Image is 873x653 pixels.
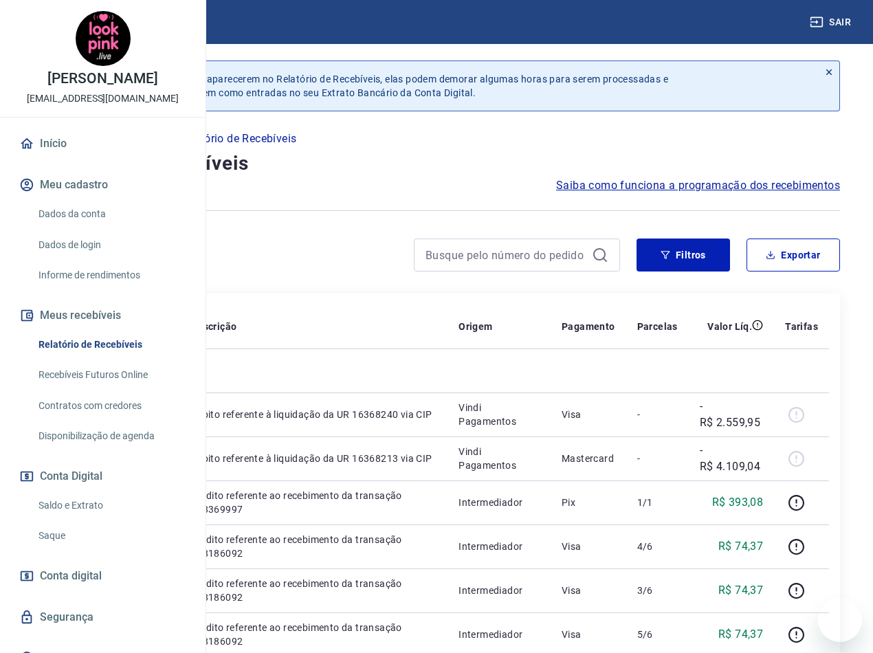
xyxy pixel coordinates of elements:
p: Origem [458,320,492,333]
p: Pix [562,496,615,509]
button: Sair [807,10,857,35]
a: Recebíveis Futuros Online [33,361,189,389]
p: Visa [562,540,615,553]
p: Visa [562,408,615,421]
a: Saldo e Extrato [33,491,189,520]
a: Saiba como funciona a programação dos recebimentos [556,177,840,194]
button: Conta Digital [16,461,189,491]
p: Relatório de Recebíveis [178,131,296,147]
p: [PERSON_NAME] [47,71,157,86]
a: Informe de rendimentos [33,261,189,289]
a: Dados da conta [33,200,189,228]
p: Intermediador [458,540,540,553]
p: - [637,452,678,465]
input: Busque pelo número do pedido [426,245,586,265]
button: Meu cadastro [16,170,189,200]
p: Descrição [191,320,237,333]
iframe: Botão para abrir a janela de mensagens [818,598,862,642]
a: Saque [33,522,189,550]
p: Vindi Pagamentos [458,401,540,428]
a: Contratos com credores [33,392,189,420]
p: R$ 74,37 [718,538,763,555]
p: [EMAIL_ADDRESS][DOMAIN_NAME] [27,91,179,106]
p: Crédito referente ao recebimento da transação 228369997 [191,489,436,516]
p: Após o envio das liquidações aparecerem no Relatório de Recebíveis, elas podem demorar algumas ho... [74,72,668,100]
button: Exportar [747,239,840,272]
p: -R$ 2.559,95 [700,398,763,431]
p: Intermediador [458,628,540,641]
a: Disponibilização de agenda [33,422,189,450]
a: Segurança [16,602,189,632]
p: 3/6 [637,584,678,597]
p: Crédito referente ao recebimento da transação 228186092 [191,621,436,648]
p: R$ 74,37 [718,582,763,599]
p: Parcelas [637,320,678,333]
p: Valor Líq. [707,320,752,333]
p: Intermediador [458,496,540,509]
button: Filtros [637,239,730,272]
p: -R$ 4.109,04 [700,442,763,475]
span: Conta digital [40,566,102,586]
button: Meus recebíveis [16,300,189,331]
p: Visa [562,584,615,597]
p: Débito referente à liquidação da UR 16368240 via CIP [191,408,436,421]
p: Mastercard [562,452,615,465]
p: Visa [562,628,615,641]
p: - [637,408,678,421]
p: Crédito referente ao recebimento da transação 228186092 [191,577,436,604]
p: Intermediador [458,584,540,597]
p: 1/1 [637,496,678,509]
a: Relatório de Recebíveis [33,331,189,359]
h4: Relatório de Recebíveis [33,150,840,177]
p: R$ 74,37 [718,626,763,643]
p: Pagamento [562,320,615,333]
p: Tarifas [785,320,818,333]
a: Início [16,129,189,159]
p: Vindi Pagamentos [458,445,540,472]
p: 5/6 [637,628,678,641]
img: f5e2b5f2-de41-4e9a-a4e6-a6c2332be871.jpeg [76,11,131,66]
p: R$ 393,08 [712,494,764,511]
p: Débito referente à liquidação da UR 16368213 via CIP [191,452,436,465]
p: Crédito referente ao recebimento da transação 228186092 [191,533,436,560]
p: 4/6 [637,540,678,553]
a: Dados de login [33,231,189,259]
a: Conta digital [16,561,189,591]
